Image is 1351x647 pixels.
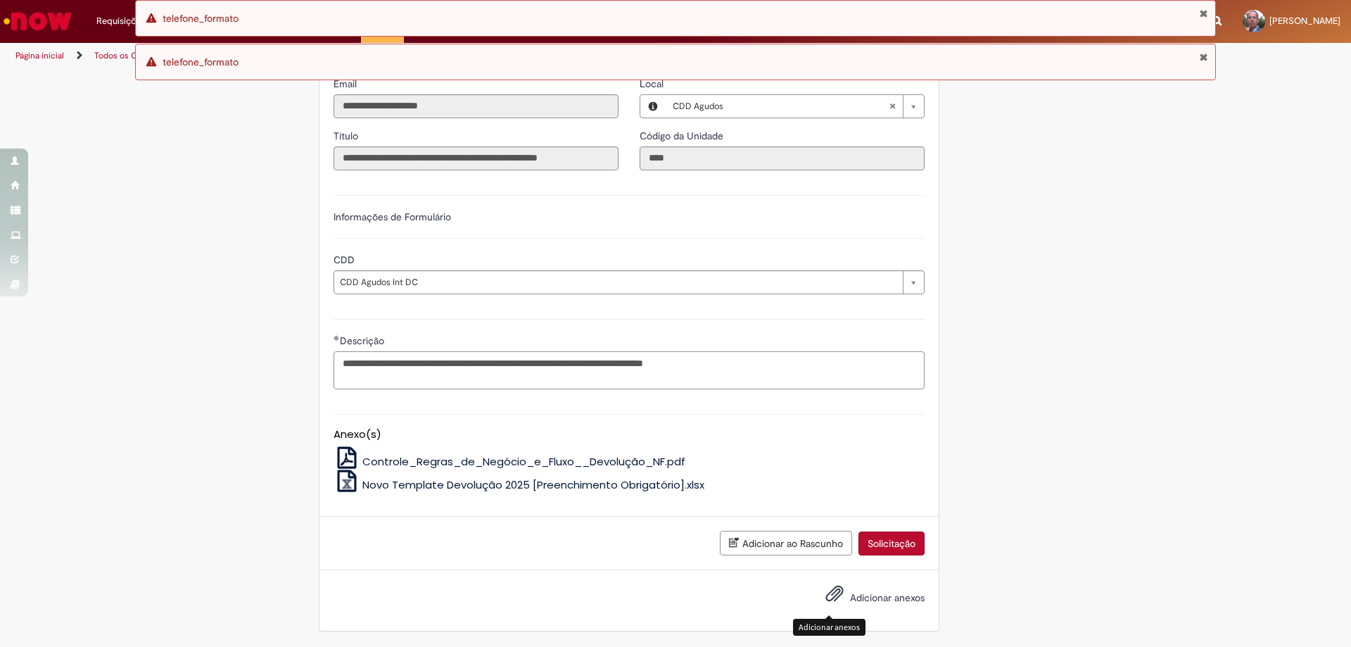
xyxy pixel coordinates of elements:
[340,334,387,347] span: Descrição
[96,14,146,28] span: Requisições
[334,130,361,142] span: Somente leitura - Título
[640,146,925,170] input: Código da Unidade
[640,95,666,118] button: Local, Visualizar este registro CDD Agudos
[334,454,686,469] a: Controle_Regras_de_Negócio_e_Fluxo__Devolução_NF.pdf
[334,94,619,118] input: Email
[793,619,865,635] div: Adicionar anexos
[666,95,924,118] a: CDD AgudosLimpar campo Local
[1,7,74,35] img: ServiceNow
[94,50,169,61] a: Todos os Catálogos
[334,77,360,90] span: Somente leitura - Email
[673,95,889,118] span: CDD Agudos
[163,56,239,68] span: telefone_formato
[334,335,340,341] span: Obrigatório Preenchido
[334,146,619,170] input: Título
[858,532,925,555] button: Solicitação
[882,95,903,118] abbr: Limpar campo Local
[340,271,896,294] span: CDD Agudos Int DC
[640,130,726,142] span: Somente leitura - Código da Unidade
[362,454,685,469] span: Controle_Regras_de_Negócio_e_Fluxo__Devolução_NF.pdf
[334,253,357,266] span: CDD
[334,351,925,389] textarea: Descrição
[334,429,925,441] h5: Anexo(s)
[334,129,361,143] label: Somente leitura - Título
[15,50,64,61] a: Página inicial
[822,581,847,613] button: Adicionar anexos
[850,591,925,604] span: Adicionar anexos
[1269,15,1340,27] span: [PERSON_NAME]
[1199,51,1208,63] button: Fechar Notificação
[720,531,852,555] button: Adicionar ao Rascunho
[640,129,726,143] label: Somente leitura - Código da Unidade
[640,77,666,90] span: Local
[334,211,451,223] label: Informações de Formulário
[163,12,239,25] span: telefone_formato
[1199,8,1208,19] button: Fechar Notificação
[334,477,705,492] a: Novo Template Devolução 2025 [Preenchimento Obrigatório].xlsx
[11,43,890,69] ul: Trilhas de página
[362,477,704,492] span: Novo Template Devolução 2025 [Preenchimento Obrigatório].xlsx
